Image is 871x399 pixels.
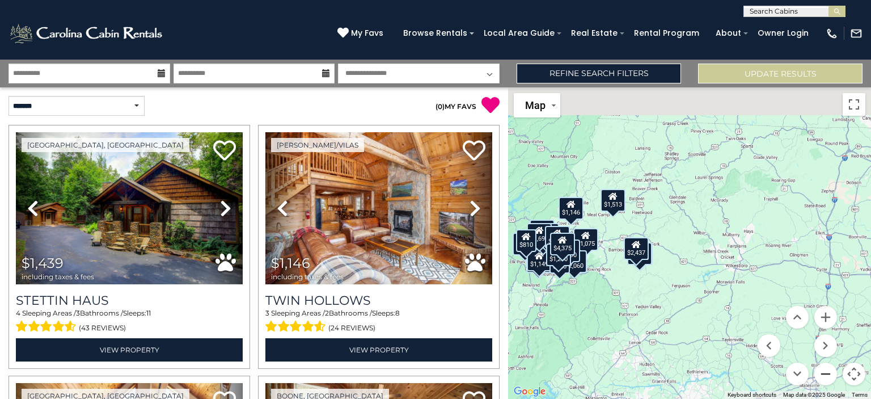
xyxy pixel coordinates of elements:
div: $1,146 [559,196,584,219]
span: 3 [265,309,269,317]
a: Real Estate [565,24,623,42]
img: White-1-2.png [9,22,166,45]
a: [PERSON_NAME]/Vilas [271,138,364,152]
a: Rental Program [628,24,705,42]
div: $810 [516,229,536,252]
a: Twin Hollows [265,293,492,308]
span: 4 [16,309,20,317]
span: 3 [76,309,80,317]
span: 11 [146,309,151,317]
div: $1,475 [545,225,570,248]
span: Map [525,99,546,111]
a: View Property [265,338,492,362]
div: Sleeping Areas / Bathrooms / Sleeps: [16,308,243,335]
span: $1,439 [22,255,64,271]
a: (0)MY FAVS [435,102,476,111]
a: My Favs [337,27,386,40]
div: $2,060 [562,250,587,273]
span: My Favs [351,27,383,39]
div: $2,355 [627,242,652,265]
span: (24 reviews) [328,321,375,335]
img: thumbnail_163263081.jpeg [16,132,243,284]
div: $4,375 [550,232,575,255]
img: thumbnail_163265940.jpeg [265,132,492,284]
a: Terms (opens in new tab) [852,392,868,398]
button: Move up [786,306,809,329]
div: $926 [549,251,570,274]
button: Toggle fullscreen view [843,93,865,116]
span: including taxes & fees [22,273,94,280]
button: Move down [786,363,809,385]
button: Zoom out [814,363,837,385]
button: Move left [758,334,780,357]
a: Local Area Guide [478,24,560,42]
div: $1,270 [546,243,571,266]
div: $1,320 [513,232,538,255]
a: Owner Login [752,24,814,42]
div: $1,692 [527,223,552,246]
a: View Property [16,338,243,362]
div: $1,075 [573,228,598,250]
span: $1,146 [271,255,310,271]
a: Stettin Haus [16,293,243,308]
span: including taxes & fees [271,273,344,280]
span: Map data ©2025 Google [783,392,845,398]
img: phone-regular-white.png [826,27,838,40]
div: Sleeping Areas / Bathrooms / Sleeps: [265,308,492,335]
button: Update Results [698,64,862,83]
button: Zoom in [814,306,837,329]
a: About [710,24,747,42]
button: Map camera controls [843,363,865,385]
a: Refine Search Filters [517,64,681,83]
a: Open this area in Google Maps (opens a new window) [511,384,548,399]
img: Google [511,384,548,399]
a: [GEOGRAPHIC_DATA], [GEOGRAPHIC_DATA] [22,138,189,152]
div: $1,511 [530,219,555,242]
span: 8 [395,309,400,317]
a: Add to favorites [463,139,485,163]
a: Browse Rentals [398,24,473,42]
div: $1,149 [527,249,552,271]
span: 2 [325,309,329,317]
span: (43 reviews) [79,321,126,335]
div: $545 [533,226,553,249]
img: mail-regular-white.png [850,27,862,40]
div: $1,476 [526,250,551,273]
button: Change map style [514,93,560,117]
button: Move right [814,334,837,357]
div: $1,513 [601,189,625,212]
span: ( ) [435,102,445,111]
div: $2,437 [624,237,649,260]
button: Keyboard shortcuts [728,391,776,399]
span: 0 [438,102,442,111]
a: Add to favorites [213,139,236,163]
